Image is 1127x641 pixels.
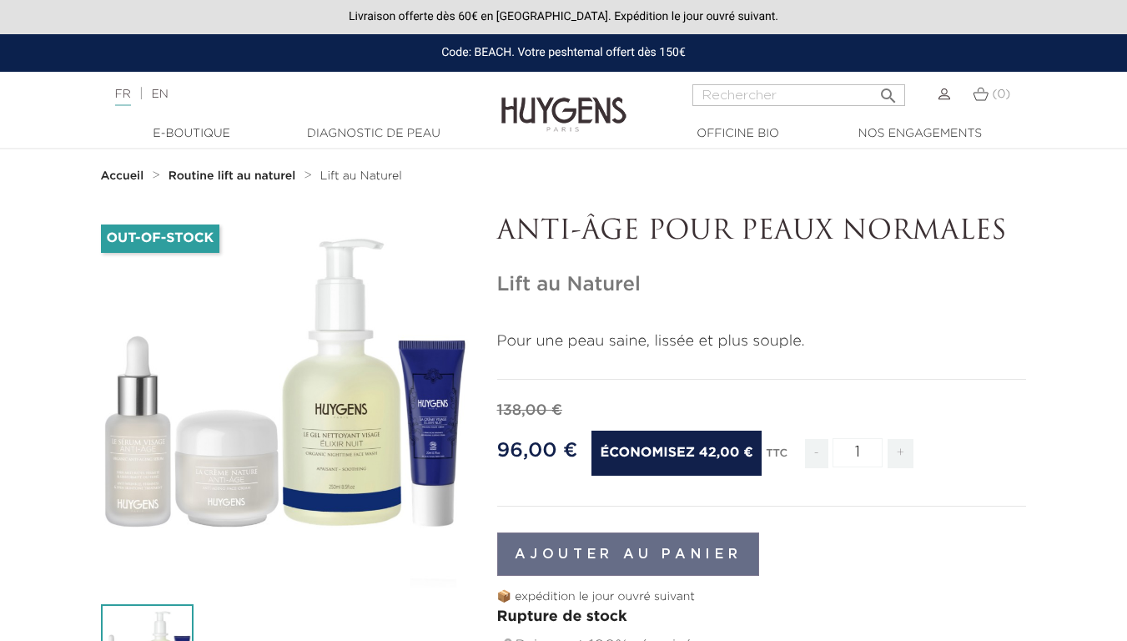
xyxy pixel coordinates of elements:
i:  [878,81,898,101]
span: Économisez 42,00 € [591,431,761,476]
button:  [873,79,903,102]
a: Nos engagements [837,125,1004,143]
p: ANTI-ÂGE POUR PEAUX NORMALES [497,216,1027,248]
a: Lift au Naturel [320,169,402,183]
img: Huygens [501,70,626,134]
a: FR [115,88,131,106]
div: | [107,84,457,104]
strong: Accueil [101,170,144,182]
span: (0) [992,88,1010,100]
div: TTC [766,436,787,481]
button: Ajouter au panier [497,532,760,576]
input: Quantité [833,438,883,467]
a: Officine Bio [655,125,822,143]
strong: Routine lift au naturel [169,170,296,182]
span: Lift au Naturel [320,170,402,182]
li: Out-of-Stock [101,225,220,253]
a: EN [151,88,168,100]
a: Accueil [101,169,148,183]
a: E-Boutique [108,125,275,143]
a: Routine lift au naturel [169,169,299,183]
span: 96,00 € [497,441,578,461]
a: Diagnostic de peau [290,125,457,143]
p: Pour une peau saine, lissée et plus souple. [497,331,1027,353]
span: + [888,439,914,468]
span: Rupture de stock [497,609,627,624]
input: Rechercher [692,84,905,106]
h1: Lift au Naturel [497,273,1027,297]
p: 📦 expédition le jour ouvré suivant [497,588,1027,606]
span: - [805,439,828,468]
span: 138,00 € [497,403,563,418]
